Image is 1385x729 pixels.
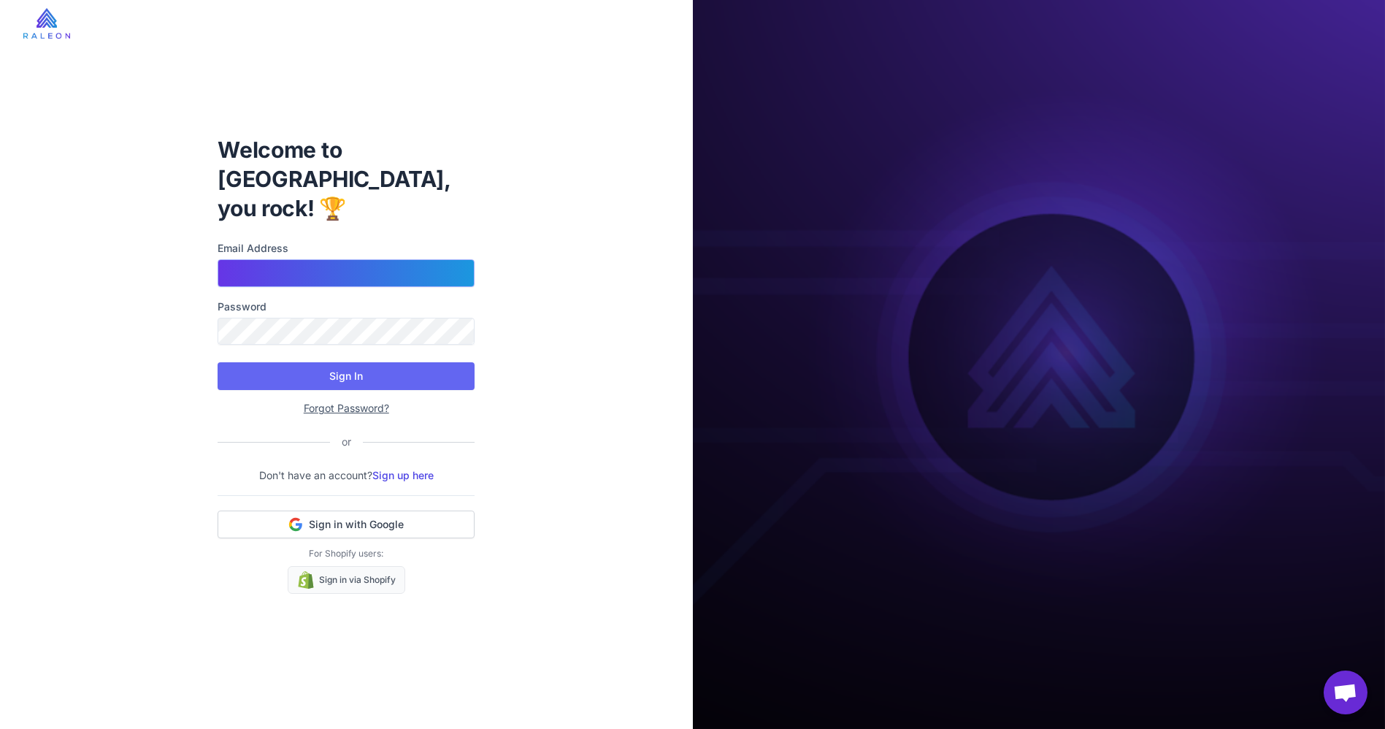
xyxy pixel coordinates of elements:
[330,434,363,450] div: or
[288,566,405,594] a: Sign in via Shopify
[218,362,475,390] button: Sign In
[218,240,475,256] label: Email Address
[218,547,475,560] p: For Shopify users:
[1324,671,1367,714] div: Open chat
[309,517,404,532] span: Sign in with Google
[23,8,70,39] img: raleon-logo-whitebg.9aac0268.jpg
[218,135,475,223] h1: Welcome to [GEOGRAPHIC_DATA], you rock! 🏆
[218,467,475,484] p: Don't have an account?
[218,511,475,538] button: Sign in with Google
[304,402,389,414] a: Forgot Password?
[218,299,475,315] label: Password
[372,469,434,481] a: Sign up here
